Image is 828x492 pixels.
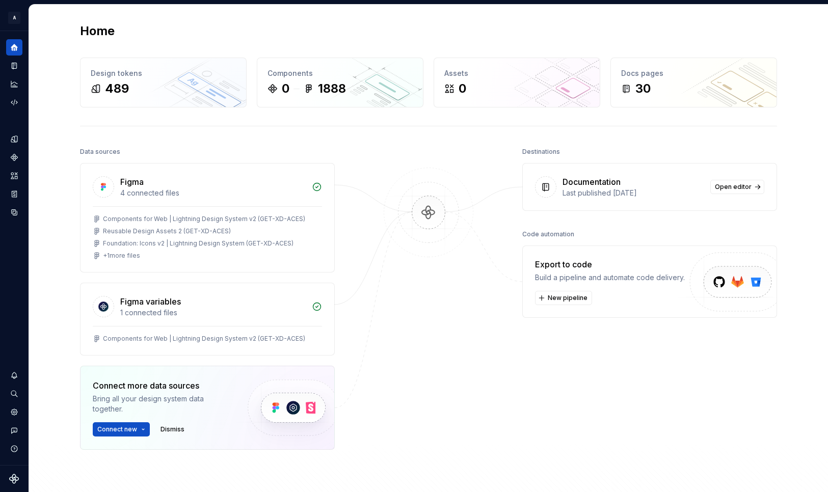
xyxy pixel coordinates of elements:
svg: Supernova Logo [9,474,19,484]
button: New pipeline [535,291,592,305]
div: 30 [635,80,651,97]
a: Code automation [6,94,22,111]
a: Components [6,149,22,166]
div: Components for Web | Lightning Design System v2 (GET-XD-ACES) [103,215,305,223]
div: Documentation [563,176,621,188]
div: Design tokens [91,68,236,78]
a: Components01888 [257,58,423,107]
div: 0 [459,80,466,97]
span: Connect new [97,425,137,433]
a: Data sources [6,204,22,221]
div: Foundation: Icons v2 | Lightning Design System (GET-XD-ACES) [103,239,293,248]
div: A [8,12,20,24]
div: 1888 [318,80,346,97]
div: + 1 more files [103,252,140,260]
a: Figma4 connected filesComponents for Web | Lightning Design System v2 (GET-XD-ACES)Reusable Desig... [80,163,335,272]
button: Search ⌘K [6,386,22,402]
button: Dismiss [156,422,189,436]
a: Assets [6,168,22,184]
a: Design tokens489 [80,58,247,107]
div: Destinations [522,145,560,159]
a: Documentation [6,58,22,74]
div: Figma [120,176,144,188]
div: Components for Web | Lightning Design System v2 (GET-XD-ACES) [103,335,305,343]
a: Analytics [6,76,22,92]
span: Dismiss [161,425,184,433]
span: New pipeline [548,294,587,302]
div: Connect more data sources [93,379,230,392]
div: 1 connected files [120,308,306,318]
button: Connect new [93,422,150,436]
div: Docs pages [621,68,766,78]
a: Settings [6,404,22,420]
div: Reusable Design Assets 2 (GET-XD-ACES) [103,227,231,235]
div: 4 connected files [120,188,306,198]
span: Open editor [715,183,752,191]
a: Storybook stories [6,186,22,202]
a: Docs pages30 [610,58,777,107]
div: Last published [DATE] [563,188,704,198]
div: Figma variables [120,295,181,308]
button: Contact support [6,422,22,439]
div: Export to code [535,258,685,270]
button: A [2,7,26,29]
div: Components [268,68,413,78]
div: 0 [282,80,289,97]
h2: Home [80,23,115,39]
div: Code automation [522,227,574,241]
div: Data sources [80,145,120,159]
div: Bring all your design system data together. [93,394,230,414]
button: Notifications [6,367,22,384]
div: 489 [105,80,129,97]
a: Figma variables1 connected filesComponents for Web | Lightning Design System v2 (GET-XD-ACES) [80,283,335,356]
div: Assets [444,68,590,78]
div: Build a pipeline and automate code delivery. [535,272,685,283]
a: Assets0 [434,58,600,107]
a: Design tokens [6,131,22,147]
a: Open editor [710,180,764,194]
a: Home [6,39,22,56]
